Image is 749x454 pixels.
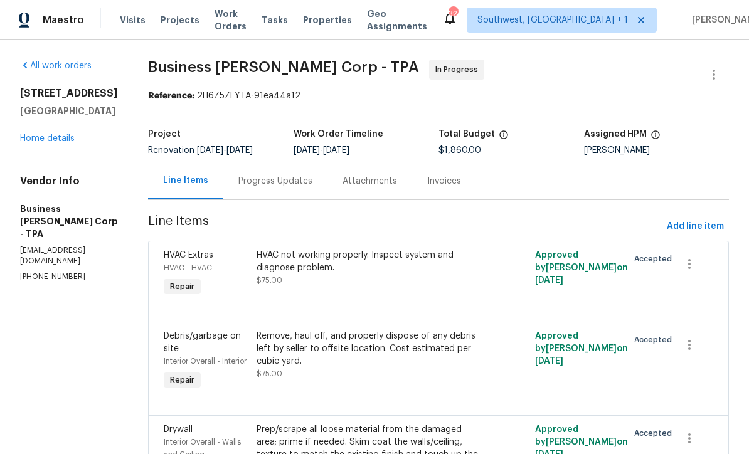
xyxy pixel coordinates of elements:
[226,146,253,155] span: [DATE]
[120,14,146,26] span: Visits
[148,90,729,102] div: 2H6Z5ZEYTA-91ea44a12
[163,174,208,187] div: Line Items
[634,427,677,440] span: Accepted
[257,249,481,274] div: HVAC not working properly. Inspect system and diagnose problem.
[477,14,628,26] span: Southwest, [GEOGRAPHIC_DATA] + 1
[161,14,199,26] span: Projects
[164,332,241,353] span: Debris/garbage on site
[148,92,194,100] b: Reference:
[303,14,352,26] span: Properties
[535,276,563,285] span: [DATE]
[535,357,563,366] span: [DATE]
[449,8,457,20] div: 32
[323,146,349,155] span: [DATE]
[164,357,247,365] span: Interior Overall - Interior
[651,130,661,146] span: The hpm assigned to this work order.
[435,63,483,76] span: In Progress
[257,370,282,377] span: $75.00
[20,87,118,100] h2: [STREET_ADDRESS]
[294,130,383,139] h5: Work Order Timeline
[257,330,481,367] div: Remove, haul off, and properly dispose of any debris left by seller to offsite location. Cost est...
[294,146,349,155] span: -
[148,130,181,139] h5: Project
[262,16,288,24] span: Tasks
[634,253,677,265] span: Accepted
[197,146,253,155] span: -
[367,8,427,33] span: Geo Assignments
[343,175,397,187] div: Attachments
[499,130,509,146] span: The total cost of line items that have been proposed by Opendoor. This sum includes line items th...
[164,264,212,272] span: HVAC - HVAC
[43,14,84,26] span: Maestro
[667,219,724,235] span: Add line item
[148,60,419,75] span: Business [PERSON_NAME] Corp - TPA
[20,245,118,267] p: [EMAIL_ADDRESS][DOMAIN_NAME]
[584,130,647,139] h5: Assigned HPM
[20,272,118,282] p: [PHONE_NUMBER]
[662,215,729,238] button: Add line item
[438,130,495,139] h5: Total Budget
[20,61,92,70] a: All work orders
[197,146,223,155] span: [DATE]
[238,175,312,187] div: Progress Updates
[20,134,75,143] a: Home details
[165,280,199,293] span: Repair
[215,8,247,33] span: Work Orders
[164,251,213,260] span: HVAC Extras
[427,175,461,187] div: Invoices
[148,146,253,155] span: Renovation
[634,334,677,346] span: Accepted
[257,277,282,284] span: $75.00
[148,215,662,238] span: Line Items
[20,105,118,117] h5: [GEOGRAPHIC_DATA]
[438,146,481,155] span: $1,860.00
[20,203,118,240] h5: Business [PERSON_NAME] Corp - TPA
[535,251,628,285] span: Approved by [PERSON_NAME] on
[165,374,199,386] span: Repair
[20,175,118,187] h4: Vendor Info
[584,146,730,155] div: [PERSON_NAME]
[294,146,320,155] span: [DATE]
[535,332,628,366] span: Approved by [PERSON_NAME] on
[164,425,193,434] span: Drywall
